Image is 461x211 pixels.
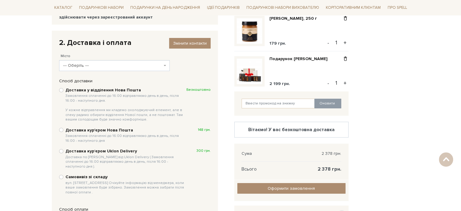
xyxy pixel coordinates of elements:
[237,59,262,84] img: Подарунок Віллі Вонки
[325,79,331,88] button: -
[128,3,202,12] a: Подарунки на День народження
[186,87,211,92] span: Безкоштовно
[242,99,315,108] input: Ввести промокод на знижку
[268,186,315,191] span: Оформити замовлення
[196,148,211,153] span: 300 грн.
[269,41,286,46] span: 179 грн.
[323,2,383,13] a: Корпоративним клієнтам
[269,81,290,86] span: 2 199 грн.
[61,53,70,59] label: Місто
[77,3,126,12] a: Подарункові набори
[65,94,186,122] span: Замовлення сплаченні до 16:00 відправляємо день в день, після 16:00 - наступного дня. У кожне від...
[314,99,341,108] button: Оновити
[198,128,211,132] span: 148 грн.
[244,2,322,13] a: Подарункові набори вихователю
[342,38,349,47] button: +
[56,78,214,84] div: Спосіб доставки
[52,3,75,12] a: Каталог
[65,174,186,195] b: Самовивіз зі складу
[269,16,322,21] a: [PERSON_NAME], 250 г
[239,127,343,132] div: Вітаємо! У вас безкоштовна доставка
[237,18,262,44] img: Карамель солона, 250 г
[59,60,170,71] span: --- Оберіть ---
[65,134,186,143] span: Замовлення сплаченні до 16:00 відправляємо день в день, після 16:00 - наступного дня
[59,38,211,47] div: 2. Доставка і оплата
[325,38,331,47] button: -
[385,3,409,12] a: Про Spell
[65,181,186,195] span: вул. [STREET_ADDRESS] Очікуйте інформацію від менеджера, коли ваше замовлення буде зібрано. Замов...
[65,128,186,143] b: Доставка кур'єром Нова Пошта
[318,166,341,172] span: 2 378 грн.
[65,155,186,169] span: Доставка по [PERSON_NAME] від Uklon Delivery ( Замовлення сплаченні до 16:00 відправляємо день в ...
[65,148,186,169] b: Доставка курʼєром Uklon Delivery
[269,56,332,62] a: Подарунок [PERSON_NAME]
[322,151,341,156] span: 2 378 грн.
[173,41,207,46] span: Змінити контакти
[65,87,186,122] b: Доставка у відділення Нова Пошта
[204,3,242,12] a: Ідеї подарунків
[342,79,349,88] button: +
[242,166,257,172] span: Всього
[242,151,252,156] span: Сума
[63,63,162,69] span: --- Оберіть ---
